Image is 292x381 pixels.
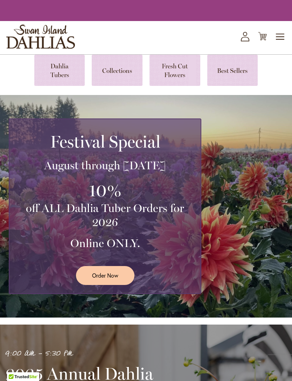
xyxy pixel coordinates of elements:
[18,179,192,202] h3: 10%
[18,132,192,151] h2: Festival Special
[6,25,75,49] a: store logo
[18,201,192,229] h3: off ALL Dahlia Tuber Orders for 2026
[92,271,118,279] span: Order Now
[18,236,192,250] h3: Online ONLY.
[76,266,134,285] a: Order Now
[18,158,192,172] h3: August through [DATE]
[5,348,198,360] p: 9:00 AM - 5:30 PM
